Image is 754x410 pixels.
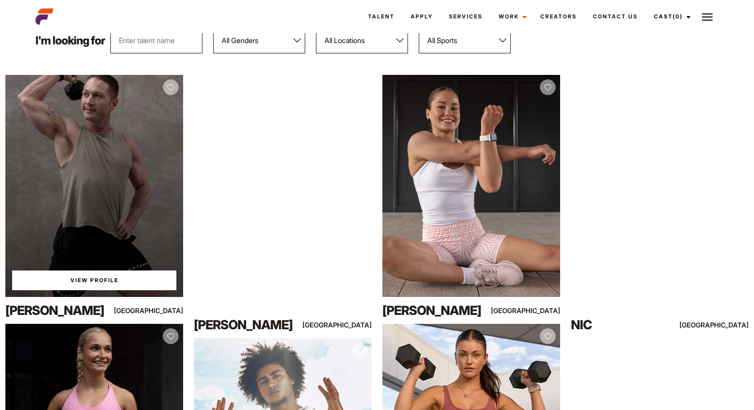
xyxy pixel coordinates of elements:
div: [PERSON_NAME] [5,301,112,319]
div: [GEOGRAPHIC_DATA] [507,305,560,316]
a: Cast(0) [646,4,696,29]
p: I'm looking for [35,35,105,46]
a: Services [441,4,491,29]
a: Creators [532,4,585,29]
a: Work [491,4,532,29]
a: Contact Us [585,4,646,29]
div: [GEOGRAPHIC_DATA] [318,319,372,331]
input: Enter talent name [110,27,202,53]
img: Burger icon [702,12,713,22]
div: [PERSON_NAME] [194,316,301,334]
a: Apply [403,4,441,29]
div: [GEOGRAPHIC_DATA] [695,319,749,331]
a: Talent [360,4,403,29]
div: [GEOGRAPHIC_DATA] [130,305,183,316]
div: [PERSON_NAME] [382,301,489,319]
div: Nic [571,316,678,334]
span: (0) [673,13,683,20]
img: cropped-aefm-brand-fav-22-square.png [35,8,53,26]
a: View Alex T'sProfile [12,270,176,290]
